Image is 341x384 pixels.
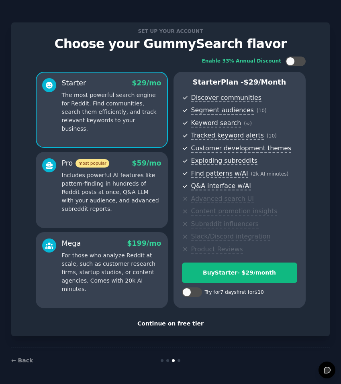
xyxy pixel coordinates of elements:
[191,157,257,165] span: Exploding subreddits
[191,131,264,140] span: Tracked keyword alerts
[20,37,321,51] p: Choose your GummySearch flavor
[11,357,33,364] a: ← Back
[76,159,109,168] span: most popular
[191,207,278,216] span: Content promotion insights
[62,91,161,133] p: The most powerful search engine for Reddit. Find communities, search them efficiently, and track ...
[62,238,81,249] div: Mega
[191,94,261,102] span: Discover communities
[191,195,254,203] span: Advanced search UI
[182,269,297,277] div: Buy Starter - $ 29 /month
[191,245,243,254] span: Product Reviews
[191,106,254,115] span: Segment audiences
[191,182,251,190] span: Q&A interface w/AI
[127,239,161,247] span: $ 199 /mo
[20,319,321,328] div: Continue on free tier
[62,251,161,293] p: For those who analyze Reddit at scale, such as customer research firms, startup studios, or conte...
[205,289,264,296] div: Try for 7 days first for $10
[202,58,282,65] div: Enable 33% Annual Discount
[182,77,297,87] p: Starter Plan -
[62,171,161,213] p: Includes powerful AI features like pattern-finding in hundreds of Reddit posts at once, Q&A LLM w...
[267,133,277,139] span: ( 10 )
[191,232,271,241] span: Slack/Discord integration
[257,108,267,113] span: ( 10 )
[244,121,252,126] span: ( ∞ )
[62,158,109,168] div: Pro
[132,159,161,167] span: $ 59 /mo
[62,78,86,88] div: Starter
[137,27,204,35] span: Set up your account
[191,220,259,228] span: Subreddit influencers
[251,171,289,177] span: ( 2k AI minutes )
[132,79,161,87] span: $ 29 /mo
[191,144,292,153] span: Customer development themes
[191,170,248,178] span: Find patterns w/AI
[244,78,286,86] span: $ 29 /month
[182,263,297,283] button: BuyStarter- $29/month
[191,119,241,127] span: Keyword search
